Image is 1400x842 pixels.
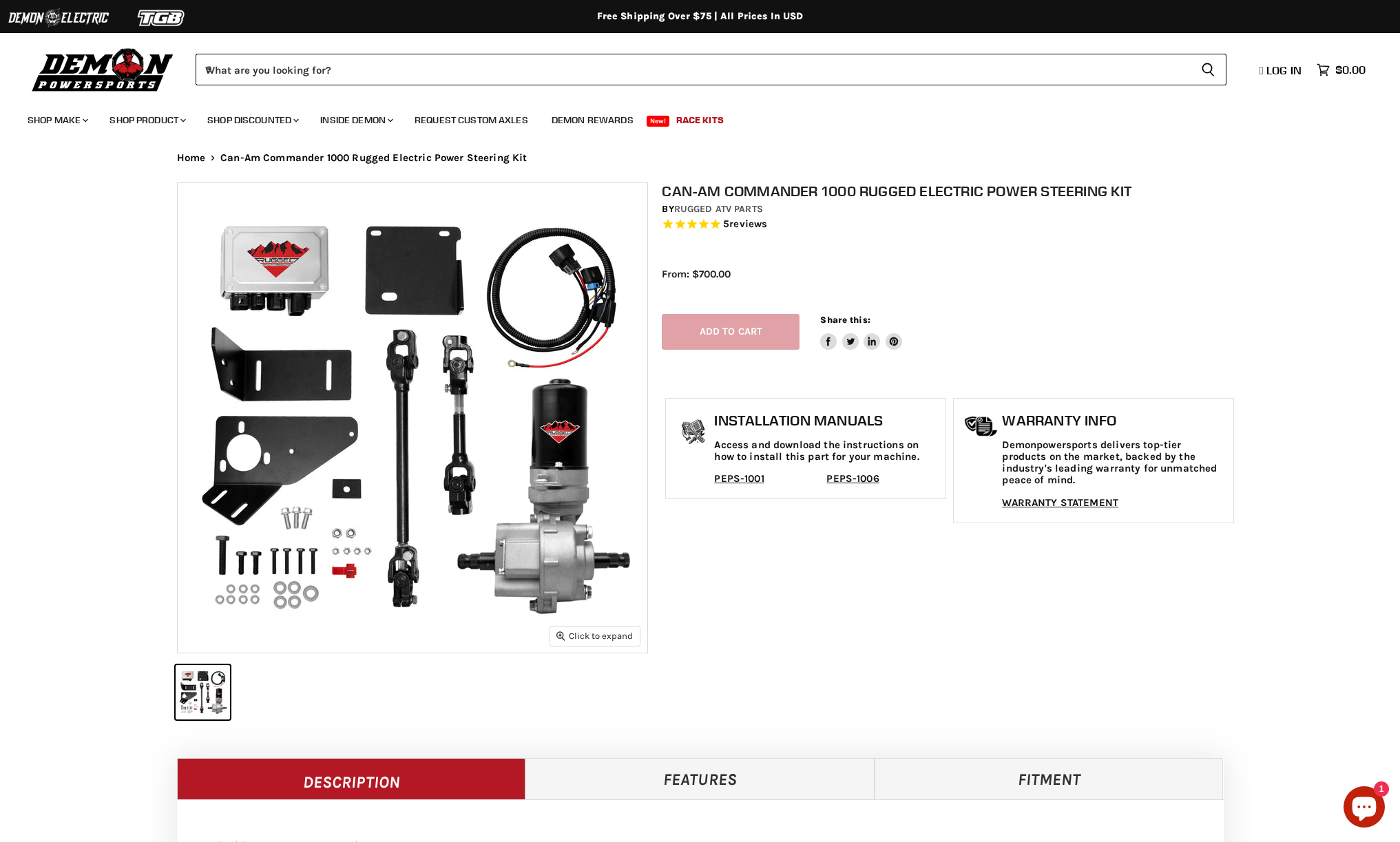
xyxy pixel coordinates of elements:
[662,218,1237,232] span: Rated 4.8 out of 5 stars 5 reviews
[714,412,939,429] h1: Installation Manuals
[1253,64,1310,76] a: Log in
[662,268,731,280] span: From: $700.00
[714,472,764,485] a: PEPS-1001
[674,203,763,215] a: Rugged ATV Parts
[1310,60,1372,80] a: $0.00
[541,106,644,134] a: Demon Rewards
[820,315,870,325] span: Share this:
[826,472,879,485] a: PEPS-1006
[729,218,767,230] span: reviews
[197,106,307,134] a: Shop Discounted
[1335,63,1366,76] span: $0.00
[1002,439,1226,487] p: Demonpowersports delivers top-tier products on the market, backed by the industry's leading warra...
[1002,496,1118,509] a: WARRANTY STATEMENT
[28,45,178,94] img: Demon Powersports
[310,106,401,134] a: Inside Demon
[525,758,875,799] a: Features
[1339,786,1389,831] inbox-online-store-chat: Shopify online store chat
[196,54,1226,85] form: Product
[177,758,526,799] a: Description
[820,314,902,350] aside: Share this:
[7,5,110,31] img: Demon Electric Logo 2
[176,665,230,719] button: IMAGE thumbnail
[17,106,96,134] a: Shop Make
[550,627,640,645] button: Click to expand
[964,416,999,437] img: warranty-icon.png
[1266,63,1302,77] span: Log in
[149,10,1251,23] div: Free Shipping Over $75 | All Prices In USD
[1002,412,1226,429] h1: Warranty Info
[99,106,194,134] a: Shop Product
[110,5,213,31] img: TGB Logo 2
[723,218,767,230] span: 5 reviews
[666,106,734,134] a: Race Kits
[220,152,527,164] span: Can-Am Commander 1000 Rugged Electric Power Steering Kit
[875,758,1224,799] a: Fitment
[1190,54,1226,85] button: Search
[676,416,711,450] img: install_manual-icon.png
[404,106,539,134] a: Request Custom Axles
[556,631,633,641] span: Click to expand
[178,183,647,653] img: IMAGE
[662,202,1237,217] div: by
[714,439,939,463] p: Access and download the instructions on how to install this part for your machine.
[662,182,1237,200] h1: Can-Am Commander 1000 Rugged Electric Power Steering Kit
[196,54,1190,85] input: When autocomplete results are available use up and down arrows to review and enter to select
[17,101,1362,134] ul: Main menu
[647,116,670,127] span: New!
[149,152,1251,164] nav: Breadcrumbs
[177,152,206,164] a: Home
